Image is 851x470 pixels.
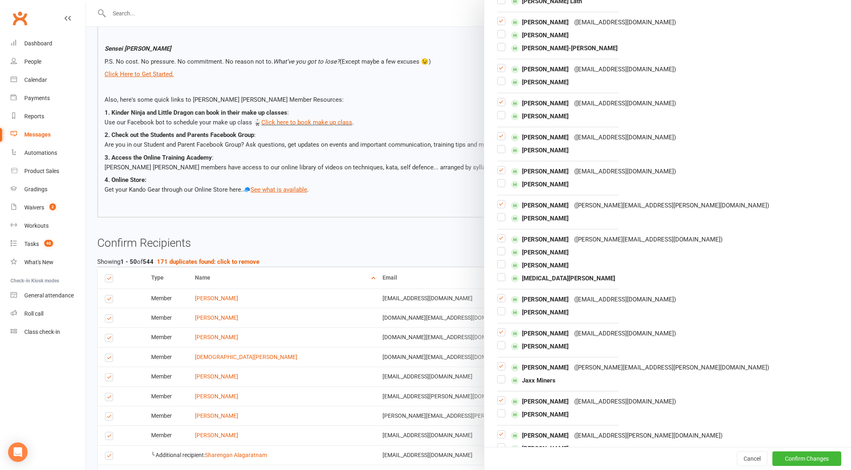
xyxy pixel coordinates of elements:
button: Cancel [737,451,768,466]
a: Roll call [11,305,86,323]
div: Waivers [24,204,44,211]
span: 2 [49,203,56,210]
span: [PERSON_NAME] [511,64,569,74]
a: Waivers 2 [11,199,86,217]
a: Payments [11,89,86,107]
span: [PERSON_NAME] [511,201,569,210]
div: Class check-in [24,329,60,335]
div: Product Sales [24,168,59,174]
a: Tasks 40 [11,235,86,253]
div: Roll call [24,310,43,317]
div: Workouts [24,222,49,229]
span: [PERSON_NAME] [511,111,569,121]
span: [PERSON_NAME] [511,30,569,40]
div: Reports [24,113,44,120]
span: [PERSON_NAME] [511,17,569,27]
a: Gradings [11,180,86,199]
a: Messages [11,126,86,144]
div: ( [EMAIL_ADDRESS][DOMAIN_NAME] ) [574,295,676,304]
span: [PERSON_NAME] [511,248,569,257]
a: What's New [11,253,86,271]
div: Messages [24,131,51,138]
span: [PERSON_NAME] [511,342,569,351]
span: [PERSON_NAME] [511,132,569,142]
a: Automations [11,144,86,162]
span: [PERSON_NAME] [511,444,569,453]
a: People [11,53,86,71]
span: [PERSON_NAME] [511,329,569,338]
div: ( [EMAIL_ADDRESS][PERSON_NAME][DOMAIN_NAME] ) [574,431,723,440]
div: Tasks [24,241,39,247]
div: ( [PERSON_NAME][EMAIL_ADDRESS][PERSON_NAME][DOMAIN_NAME] ) [574,201,769,210]
span: [PERSON_NAME] [511,214,569,223]
div: ( [EMAIL_ADDRESS][DOMAIN_NAME] ) [574,329,676,338]
div: ( [EMAIL_ADDRESS][DOMAIN_NAME] ) [574,98,676,108]
a: Clubworx [10,8,30,28]
a: Dashboard [11,34,86,53]
div: What's New [24,259,53,265]
span: [PERSON_NAME]-[PERSON_NAME] [511,43,618,53]
div: ( [PERSON_NAME][EMAIL_ADDRESS][DOMAIN_NAME] ) [574,235,723,244]
div: ( [EMAIL_ADDRESS][DOMAIN_NAME] ) [574,397,676,406]
div: ( [EMAIL_ADDRESS][DOMAIN_NAME] ) [574,132,676,142]
span: [PERSON_NAME] [511,179,569,189]
div: Calendar [24,77,47,83]
div: Automations [24,150,57,156]
span: Jaxx Miners [511,376,556,385]
span: [PERSON_NAME] [511,261,569,270]
a: Reports [11,107,86,126]
span: [PERSON_NAME] [511,410,569,419]
button: Confirm Changes [772,451,841,466]
div: ( [EMAIL_ADDRESS][DOMAIN_NAME] ) [574,64,676,74]
span: [PERSON_NAME] [511,77,569,87]
a: Workouts [11,217,86,235]
span: [PERSON_NAME] [511,431,569,440]
div: Payments [24,95,50,101]
span: [MEDICAL_DATA][PERSON_NAME] [511,273,615,283]
span: [PERSON_NAME] [511,145,569,155]
div: People [24,58,41,65]
span: 40 [44,240,53,247]
span: [PERSON_NAME] [511,363,569,372]
div: Open Intercom Messenger [8,442,28,462]
a: General attendance kiosk mode [11,286,86,305]
div: ( [EMAIL_ADDRESS][DOMAIN_NAME] ) [574,167,676,176]
span: [PERSON_NAME] [511,167,569,176]
span: [PERSON_NAME] [511,295,569,304]
a: Product Sales [11,162,86,180]
div: Dashboard [24,40,52,47]
span: [PERSON_NAME] [511,98,569,108]
div: Gradings [24,186,47,192]
span: [PERSON_NAME] [511,235,569,244]
a: Calendar [11,71,86,89]
span: [PERSON_NAME] [511,397,569,406]
div: ( [EMAIL_ADDRESS][DOMAIN_NAME] ) [574,17,676,27]
a: Class kiosk mode [11,323,86,341]
div: General attendance [24,292,74,299]
div: ( [PERSON_NAME][EMAIL_ADDRESS][PERSON_NAME][DOMAIN_NAME] ) [574,363,769,372]
span: [PERSON_NAME] [511,308,569,317]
